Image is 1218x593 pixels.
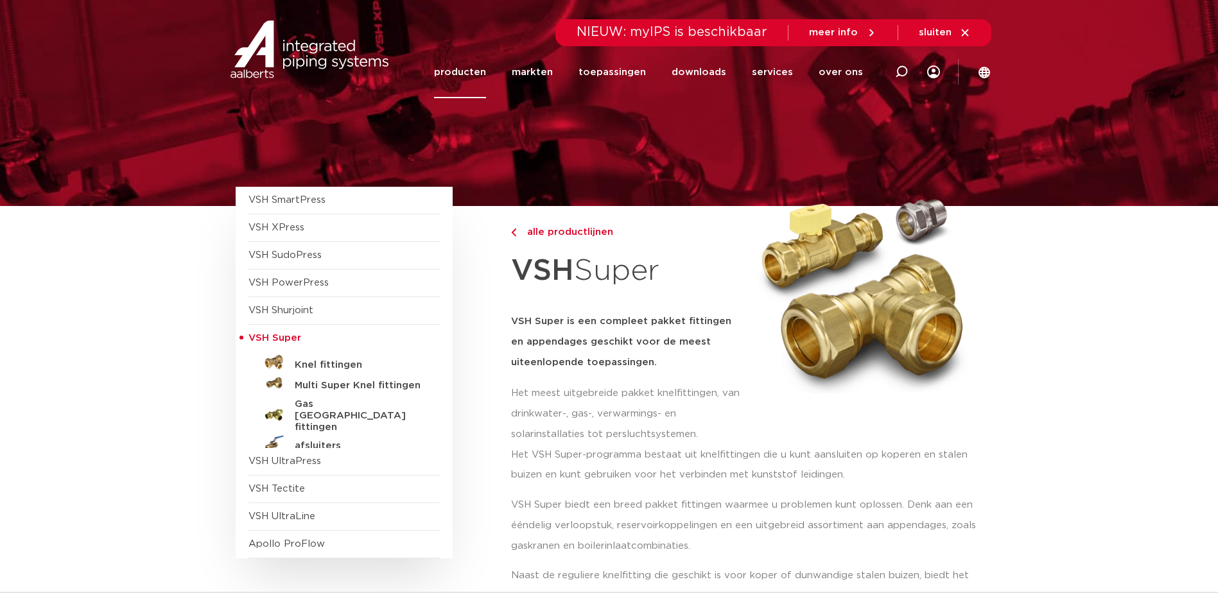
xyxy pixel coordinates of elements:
p: VSH Super biedt een breed pakket fittingen waarmee u problemen kunt oplossen. Denk aan een ééndel... [511,495,983,556]
a: meer info [809,27,877,39]
a: alle productlijnen [511,225,744,240]
a: Gas [GEOGRAPHIC_DATA] fittingen [248,393,440,433]
a: Knel fittingen [248,352,440,373]
strong: VSH [511,256,574,286]
p: Het VSH Super-programma bestaat uit knelfittingen die u kunt aansluiten op koperen en stalen buiz... [511,445,983,486]
div: my IPS [927,46,940,98]
a: VSH Tectite [248,484,305,494]
h1: Super [511,246,744,296]
span: NIEUW: myIPS is beschikbaar [577,26,767,39]
a: over ons [819,46,863,98]
img: chevron-right.svg [511,228,516,237]
a: sluiten [919,27,971,39]
a: services [752,46,793,98]
span: sluiten [919,28,952,37]
a: VSH PowerPress [248,278,329,288]
a: producten [434,46,486,98]
span: VSH Super [248,333,301,343]
a: markten [512,46,553,98]
a: VSH Shurjoint [248,305,313,315]
a: VSH UltraLine [248,511,315,521]
h5: Multi Super Knel fittingen [295,380,422,391]
a: afsluiters [248,433,440,454]
a: Multi Super Knel fittingen [248,373,440,393]
nav: Menu [434,46,863,98]
a: VSH UltraPress [248,456,321,466]
h5: Knel fittingen [295,359,422,371]
span: meer info [809,28,858,37]
a: Apollo ProFlow [248,539,325,549]
a: VSH XPress [248,223,304,232]
a: toepassingen [579,46,646,98]
h5: Gas [GEOGRAPHIC_DATA] fittingen [295,399,422,433]
a: VSH SmartPress [248,195,326,205]
h5: afsluiters [295,440,422,452]
p: Het meest uitgebreide pakket knelfittingen, van drinkwater-, gas-, verwarmings- en solarinstallat... [511,383,744,445]
a: VSH SudoPress [248,250,322,260]
a: downloads [672,46,726,98]
span: alle productlijnen [519,227,613,237]
h5: VSH Super is een compleet pakket fittingen en appendages geschikt voor de meest uiteenlopende toe... [511,311,744,373]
